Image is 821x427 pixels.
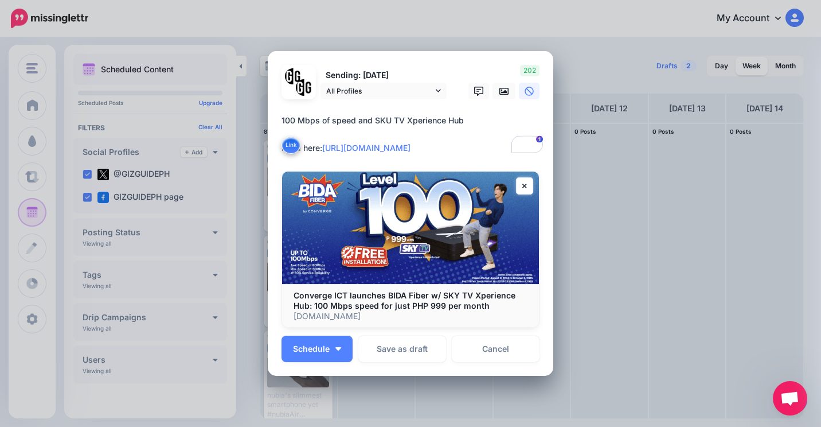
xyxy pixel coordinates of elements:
img: Converge ICT launches BIDA Fiber w/ SKY TV Xperience Hub: 100 Mbps speed for just PHP 999 per month [282,172,539,284]
p: [DOMAIN_NAME] [294,311,527,321]
b: Converge ICT launches BIDA Fiber w/ SKY TV Xperience Hub: 100 Mbps speed for just PHP 999 per month [294,290,515,310]
button: Save as draft [358,336,446,362]
span: Schedule [293,345,330,353]
img: arrow-down-white.png [335,347,341,351]
a: All Profiles [320,83,447,99]
button: Schedule [282,336,353,362]
button: Link [282,137,300,154]
img: 353459792_649996473822713_4483302954317148903_n-bsa138318.png [285,68,302,85]
a: Cancel [452,336,539,362]
span: 202 [520,65,539,76]
span: All Profiles [326,85,433,97]
p: Sending: [DATE] [320,69,447,82]
div: 100 Mbps of speed and SKU TV Xperience Hub Read here: [282,114,545,155]
textarea: To enrich screen reader interactions, please activate Accessibility in Grammarly extension settings [282,114,545,155]
img: JT5sWCfR-79925.png [296,79,312,96]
